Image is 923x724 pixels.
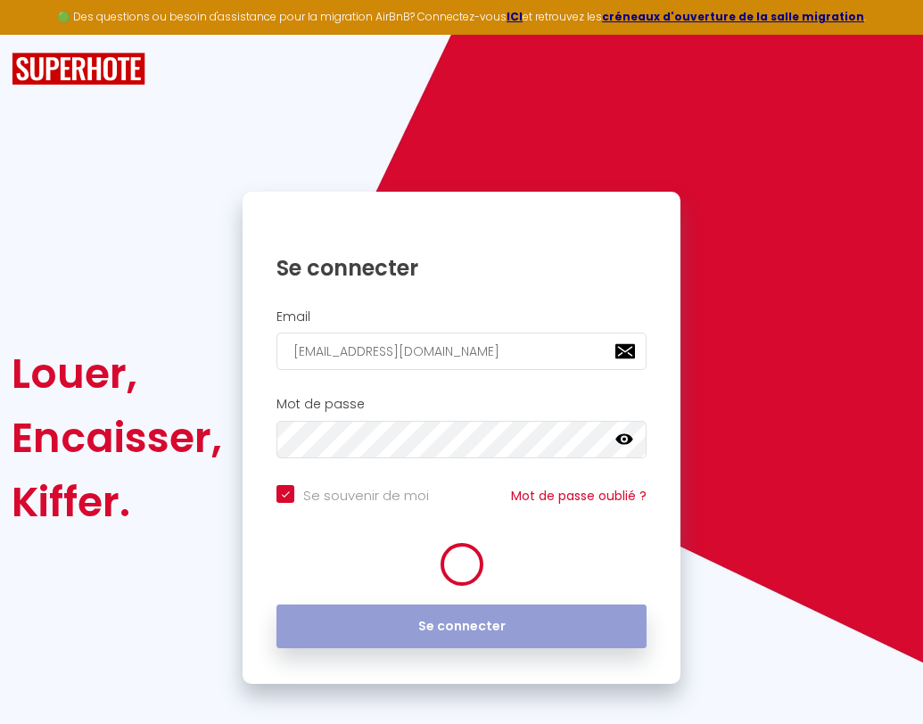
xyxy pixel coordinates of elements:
img: SuperHote logo [12,53,145,86]
a: créneaux d'ouverture de la salle migration [602,9,864,24]
div: Kiffer. [12,470,222,534]
a: ICI [507,9,523,24]
div: Encaisser, [12,406,222,470]
a: Mot de passe oublié ? [511,487,647,505]
button: Se connecter [276,605,647,649]
input: Ton Email [276,333,647,370]
button: Ouvrir le widget de chat LiveChat [14,7,68,61]
h2: Mot de passe [276,397,647,412]
h1: Se connecter [276,254,647,282]
div: Louer, [12,341,222,406]
h2: Email [276,309,647,325]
